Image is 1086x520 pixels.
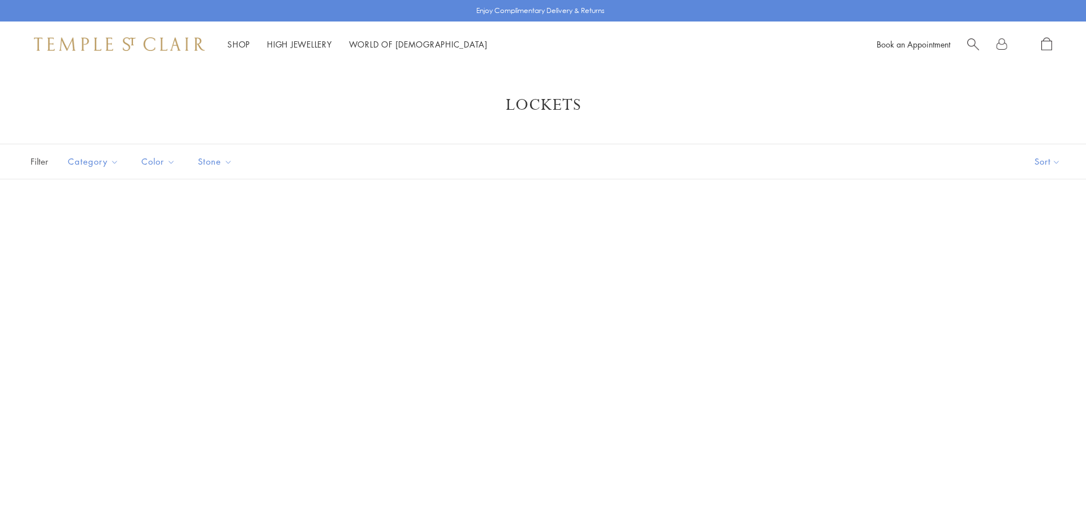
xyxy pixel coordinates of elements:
[267,38,332,50] a: High JewelleryHigh Jewellery
[476,5,605,16] p: Enjoy Complimentary Delivery & Returns
[877,38,950,50] a: Book an Appointment
[349,38,488,50] a: World of [DEMOGRAPHIC_DATA]World of [DEMOGRAPHIC_DATA]
[1041,37,1052,51] a: Open Shopping Bag
[133,149,184,174] button: Color
[192,154,241,169] span: Stone
[59,149,127,174] button: Category
[34,37,205,51] img: Temple St. Clair
[62,154,127,169] span: Category
[227,37,488,51] nav: Main navigation
[45,95,1041,115] h1: Lockets
[967,37,979,51] a: Search
[189,149,241,174] button: Stone
[227,38,250,50] a: ShopShop
[136,154,184,169] span: Color
[1009,144,1086,179] button: Show sort by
